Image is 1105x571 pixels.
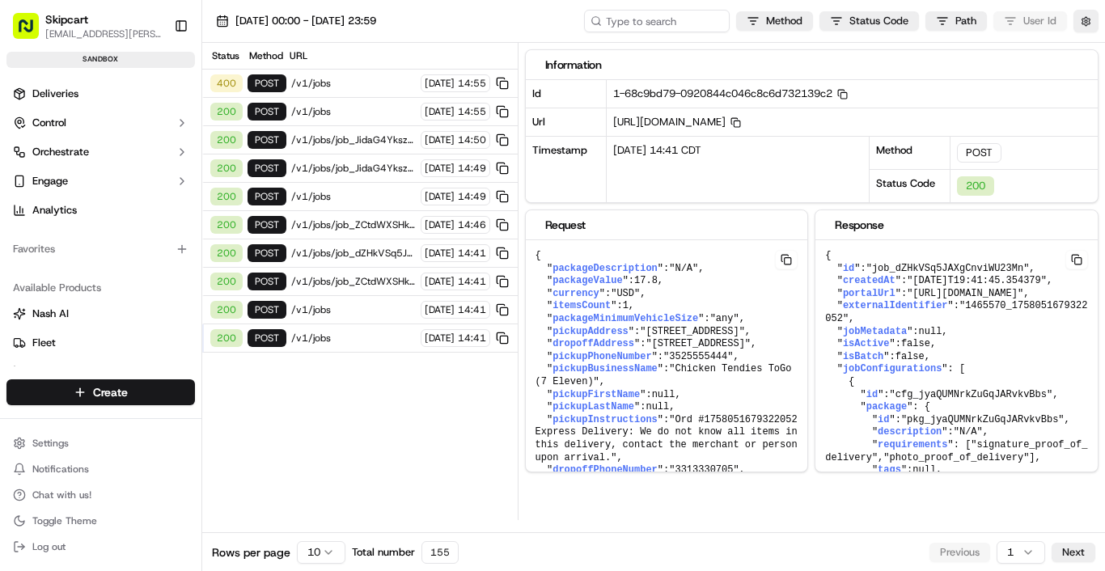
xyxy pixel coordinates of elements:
span: Skipcart [45,11,88,27]
span: 14:41 [458,303,486,316]
span: externalIdentifier [843,300,948,311]
span: "signature_proof_of_delivery" [825,439,1087,463]
span: pickupLastName [552,401,634,412]
span: 14:49 [458,162,486,175]
span: [DATE] [425,190,455,203]
span: dropoffPhoneNumber [552,464,658,476]
span: "[STREET_ADDRESS]" [646,338,751,349]
span: false [895,351,925,362]
div: 200 [210,131,243,149]
span: dropoffAddress [552,338,634,349]
div: Request [545,217,789,233]
button: Control [6,110,195,136]
span: id [843,263,854,274]
a: Fleet [13,336,188,350]
span: pickupAddress [552,326,629,337]
span: [URL][DOMAIN_NAME] [613,115,741,129]
span: Total number [352,545,415,560]
img: Nash [16,16,49,49]
span: Fleet [32,336,56,350]
div: Method [246,49,285,62]
span: Notifications [32,463,89,476]
a: Deliveries [6,81,195,107]
a: Promise [13,365,188,379]
span: /v1/jobs [291,332,416,345]
span: Method [766,14,802,28]
span: pickupBusinessName [552,363,658,374]
div: 200 [210,103,243,121]
span: pickupFirstName [552,389,640,400]
div: 📗 [16,236,29,249]
span: Status Code [849,14,908,28]
button: [DATE] 00:00 - [DATE] 23:59 [209,10,383,32]
span: Promise [32,365,70,379]
div: 155 [421,541,459,564]
div: Url [526,108,607,136]
span: jobConfigurations [843,363,942,374]
button: Skipcart[EMAIL_ADDRESS][PERSON_NAME][DOMAIN_NAME] [6,6,167,45]
button: [EMAIL_ADDRESS][PERSON_NAME][DOMAIN_NAME] [45,27,161,40]
span: /v1/jobs [291,303,416,316]
span: "USD" [611,288,640,299]
span: id [866,389,878,400]
span: Control [32,116,66,130]
span: /v1/jobs/job_JidaG4YkszYYmeWsghgShj/autodispatch [291,162,416,175]
input: Type to search [584,10,730,32]
a: 💻API Documentation [130,228,266,257]
span: /v1/jobs/job_JidaG4YkszYYmeWsghgShj/cancel [291,133,416,146]
span: description [878,426,942,438]
button: Status Code [819,11,919,31]
div: [DATE] 14:41 CDT [607,137,869,202]
span: 14:49 [458,190,486,203]
span: /v1/jobs/job_ZCtdWXSHkXvrFAtRm7VZXT/cancel [291,218,416,231]
div: Status [209,49,241,62]
span: "N/A" [954,426,983,438]
span: "N/A" [669,263,698,274]
span: [DATE] [425,275,455,288]
div: POST [248,329,286,347]
span: false [901,338,930,349]
div: Timestamp [526,137,607,202]
button: Settings [6,432,195,455]
span: packageValue [552,275,622,286]
button: Nash AI [6,301,195,327]
span: 14:41 [458,332,486,345]
span: 17.8 [634,275,658,286]
span: pickupPhoneNumber [552,351,651,362]
button: Start new chat [275,159,294,179]
span: "3525555444" [663,351,733,362]
span: Settings [32,437,69,450]
div: POST [248,273,286,290]
span: Engage [32,174,68,188]
span: 14:50 [458,133,486,146]
span: isActive [843,338,890,349]
div: POST [248,301,286,319]
div: Method [870,136,950,169]
button: Path [925,11,987,31]
span: Log out [32,540,66,553]
span: /v1/jobs/job_ZCtdWXSHkXvrFAtRm7VZXT/autodispatch [291,275,416,288]
span: 1-68c9bd79-0920844c046c8c6d732139c2 [613,87,848,100]
span: "job_dZHkVSq5JAXgCnviWU23Mn" [866,263,1030,274]
span: "[STREET_ADDRESS]" [640,326,745,337]
div: 400 [210,74,243,92]
div: sandbox [6,52,195,68]
div: Status Code [870,169,950,202]
div: 💻 [137,236,150,249]
span: Nash AI [32,307,69,321]
span: Analytics [32,203,77,218]
div: Response [835,217,1078,233]
a: Powered byPylon [114,273,196,286]
div: 200 [210,244,243,262]
span: tags [878,464,901,476]
div: 200 [210,216,243,234]
span: [DATE] [425,77,455,90]
span: packageDescription [552,263,658,274]
div: 200 [210,301,243,319]
span: [DATE] [425,247,455,260]
span: package [866,401,907,412]
button: Notifications [6,458,195,480]
div: POST [248,103,286,121]
span: "1465570_1758051679322052" [825,300,1087,324]
p: Welcome 👋 [16,65,294,91]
